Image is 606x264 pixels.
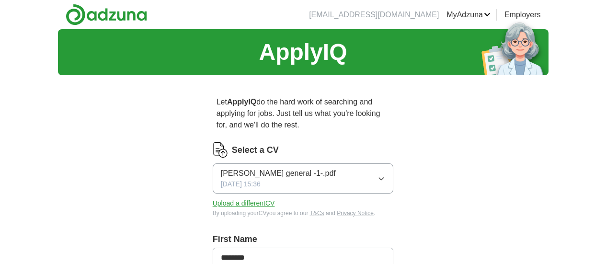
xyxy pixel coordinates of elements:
[259,35,347,69] h1: ApplyIQ
[66,4,147,25] img: Adzuna logo
[504,9,541,21] a: Employers
[232,144,279,157] label: Select a CV
[337,210,374,217] a: Privacy Notice
[213,142,228,158] img: CV Icon
[213,209,394,218] div: By uploading your CV you agree to our and .
[310,210,324,217] a: T&Cs
[213,198,275,208] button: Upload a differentCV
[446,9,491,21] a: MyAdzuna
[221,168,336,179] span: [PERSON_NAME] general -1-.pdf
[213,233,394,246] label: First Name
[309,9,439,21] li: [EMAIL_ADDRESS][DOMAIN_NAME]
[221,179,261,189] span: [DATE] 15:36
[227,98,256,106] strong: ApplyIQ
[213,92,394,135] p: Let do the hard work of searching and applying for jobs. Just tell us what you're looking for, an...
[213,163,394,194] button: [PERSON_NAME] general -1-.pdf[DATE] 15:36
